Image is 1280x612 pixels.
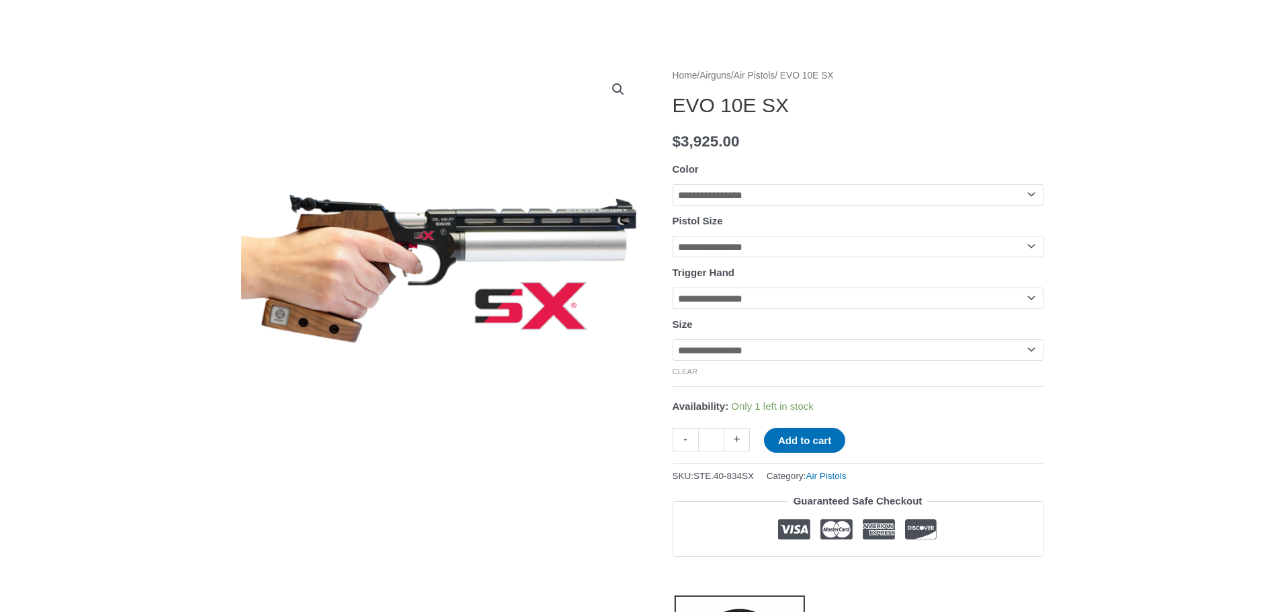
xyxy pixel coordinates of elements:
button: Add to cart [764,428,845,453]
a: Airguns [699,71,731,81]
label: Pistol Size [673,215,723,226]
span: STE.40-834SX [693,471,754,481]
a: + [724,428,750,451]
span: $ [673,133,681,150]
a: Home [673,71,697,81]
span: Availability: [673,400,729,412]
span: SKU: [673,468,755,484]
span: Category: [767,468,847,484]
a: Clear options [673,367,698,376]
label: Trigger Hand [673,267,735,278]
h1: EVO 10E SX [673,93,1043,118]
input: Product quantity [698,428,724,451]
label: Size [673,318,693,330]
nav: Breadcrumb [673,67,1043,85]
a: View full-screen image gallery [606,77,630,101]
a: - [673,428,698,451]
label: Color [673,163,699,175]
legend: Guaranteed Safe Checkout [788,492,928,511]
a: Air Pistols [734,71,775,81]
img: steyr_evo_10_e_sx [237,67,640,470]
iframe: Customer reviews powered by Trustpilot [673,567,1043,583]
a: Air Pistols [806,471,846,481]
span: Only 1 left in stock [731,400,814,412]
bdi: 3,925.00 [673,133,740,150]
